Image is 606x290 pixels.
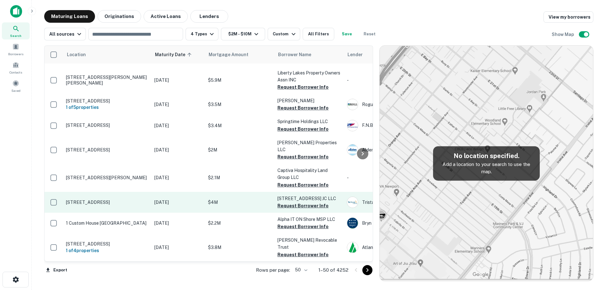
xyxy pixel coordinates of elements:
[66,104,148,111] h6: 1 of 5 properties
[544,11,593,23] a: View my borrowers
[186,28,218,40] button: 4 Types
[347,120,442,131] div: F.n.b. Corporation
[66,98,148,104] p: [STREET_ADDRESS]
[274,46,344,63] th: Borrower Name
[380,46,593,281] img: map-placeholder.webp
[66,247,148,254] h6: 1 of 4 properties
[2,22,30,39] a: Search
[277,195,341,202] p: [STREET_ADDRESS] JC LLC
[277,83,329,91] button: Request Borrower Info
[154,77,202,84] p: [DATE]
[144,10,188,23] button: Active Loans
[154,244,202,251] p: [DATE]
[190,10,228,23] button: Lenders
[268,28,300,40] button: Custom
[66,220,148,226] p: 1 Custom House [GEOGRAPHIC_DATA]
[347,242,358,253] img: picture
[44,265,69,275] button: Export
[66,147,148,153] p: [STREET_ADDRESS]
[277,223,329,230] button: Request Borrower Info
[154,220,202,227] p: [DATE]
[205,46,274,63] th: Mortgage Amount
[293,265,308,275] div: 50
[277,104,329,112] button: Request Borrower Info
[347,99,358,110] img: picture
[277,69,341,83] p: Liberty Lakes Property Owners Assn INC
[208,199,271,206] p: $4M
[67,51,86,58] span: Location
[154,146,202,153] p: [DATE]
[154,174,202,181] p: [DATE]
[208,122,271,129] p: $3.4M
[9,70,22,75] span: Contacts
[277,237,341,251] p: [PERSON_NAME] Revocable Trust
[209,51,257,58] span: Mortgage Amount
[552,31,575,38] h6: Show Map
[347,120,358,131] img: picture
[347,77,442,84] p: -
[151,46,205,63] th: Maturity Date
[277,202,329,210] button: Request Borrower Info
[347,197,358,208] img: picture
[277,251,329,258] button: Request Borrower Info
[362,265,372,275] button: Go to next page
[154,122,202,129] p: [DATE]
[277,125,329,133] button: Request Borrower Info
[2,77,30,94] a: Saved
[347,218,358,228] img: picture
[44,28,86,40] button: All sources
[347,174,442,181] p: -
[208,101,271,108] p: $3.5M
[438,151,535,161] h5: No location specified.
[277,181,329,189] button: Request Borrower Info
[8,51,23,56] span: Borrowers
[347,217,442,229] div: Bryn Mawr Trust
[66,241,148,247] p: [STREET_ADDRESS]
[318,266,348,274] p: 1–50 of 4252
[277,118,341,125] p: Springtime Holdings LLC
[347,145,358,155] img: picture
[347,242,442,253] div: Atlantic Union Bank
[256,266,290,274] p: Rows per page:
[277,139,341,153] p: [PERSON_NAME] Properties LLC
[154,199,202,206] p: [DATE]
[277,153,329,161] button: Request Borrower Info
[154,101,202,108] p: [DATE]
[98,10,141,23] button: Originations
[66,199,148,205] p: [STREET_ADDRESS]
[49,30,83,38] div: All sources
[208,146,271,153] p: $2M
[277,216,341,223] p: Alpha IT ON Shore MSP LLC
[10,33,21,38] span: Search
[277,167,341,181] p: Captiva Hospitality Land Group LLC
[66,122,148,128] p: [STREET_ADDRESS]
[273,30,297,38] div: Custom
[66,74,148,86] p: [STREET_ADDRESS][PERSON_NAME][PERSON_NAME]
[66,175,148,181] p: [STREET_ADDRESS][PERSON_NAME]
[208,77,271,84] p: $5.9M
[208,174,271,181] p: $2.1M
[277,97,341,104] p: [PERSON_NAME]
[2,41,30,58] a: Borrowers
[2,59,30,76] a: Contacts
[208,220,271,227] p: $2.2M
[303,28,334,40] button: All Filters
[347,197,442,208] div: Tristate Capital Bank
[10,5,22,18] img: capitalize-icon.png
[208,244,271,251] p: $3.8M
[221,28,265,40] button: $2M - $10M
[44,10,95,23] button: Maturing Loans
[344,46,445,63] th: Lender
[438,161,535,175] p: Add a location to your search to use the map.
[11,88,21,93] span: Saved
[574,240,606,270] iframe: Chat Widget
[63,46,151,63] th: Location
[348,51,363,58] span: Lender
[155,51,193,58] span: Maturity Date
[359,28,380,40] button: Reset
[337,28,357,40] button: Save your search to get updates of matches that match your search criteria.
